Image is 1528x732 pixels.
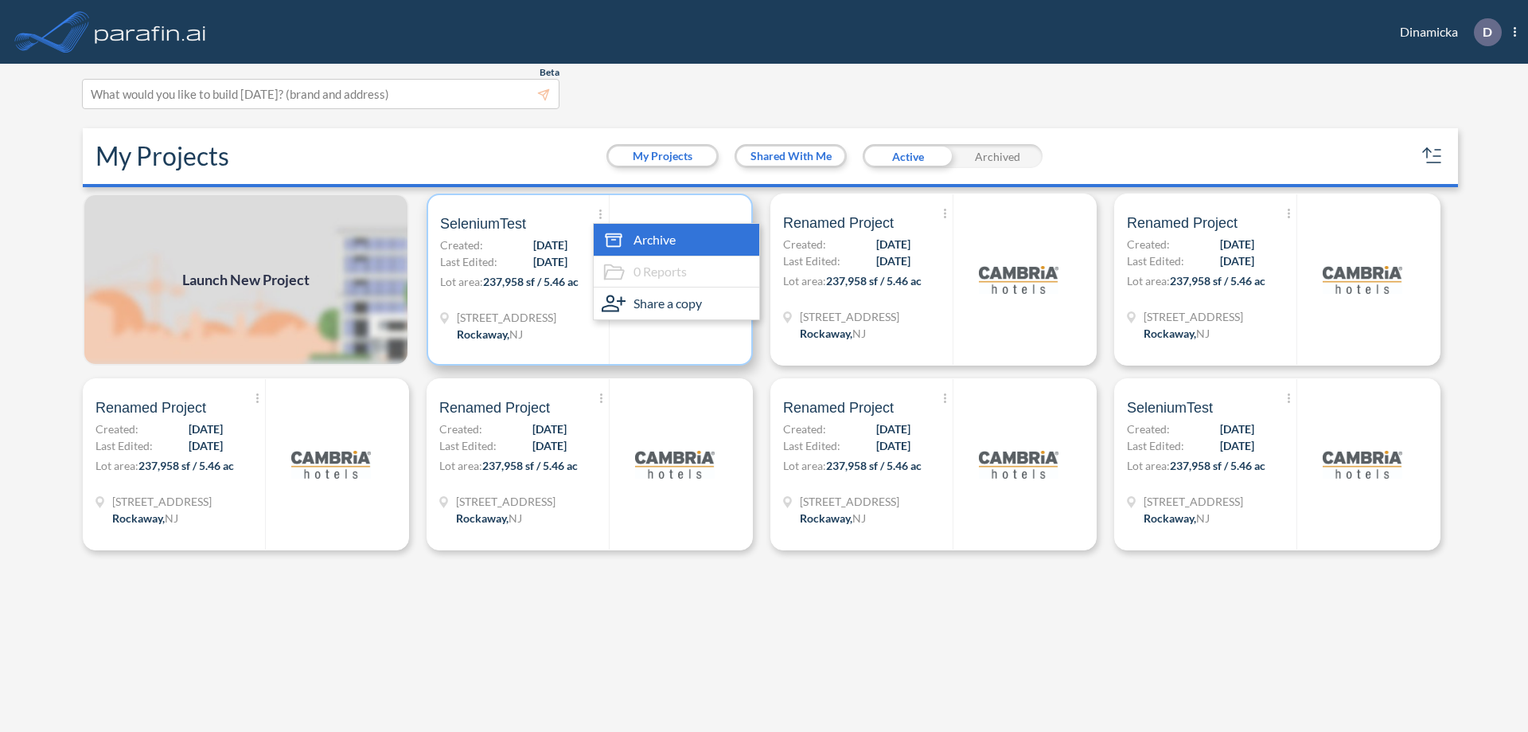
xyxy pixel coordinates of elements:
span: [DATE] [876,236,910,252]
span: Renamed Project [783,213,894,233]
span: Launch New Project [182,269,310,291]
span: Created: [1127,236,1170,252]
span: 237,958 sf / 5.46 ac [826,459,922,472]
span: 237,958 sf / 5.46 ac [482,459,578,472]
span: SeleniumTest [1127,398,1213,417]
span: 237,958 sf / 5.46 ac [1170,459,1265,472]
div: Rockaway, NJ [1144,510,1210,526]
span: [DATE] [1220,421,1254,437]
span: Last Edited: [783,252,840,269]
span: Rockaway , [112,511,165,525]
span: Last Edited: [783,437,840,454]
span: Last Edited: [440,253,497,270]
span: Last Edited: [439,437,497,454]
span: Lot area: [1127,274,1170,288]
span: Renamed Project [95,398,206,417]
span: [DATE] [876,252,910,269]
span: [DATE] [876,437,910,454]
span: 321 Mt Hope Ave [1144,493,1243,510]
span: Rockaway , [800,327,852,340]
span: 237,958 sf / 5.46 ac [138,459,234,472]
span: 321 Mt Hope Ave [456,493,555,510]
span: [DATE] [533,237,567,253]
span: Rockaway , [1144,327,1196,340]
span: Rockaway , [1144,511,1196,525]
div: Rockaway, NJ [456,510,522,526]
span: Lot area: [440,275,483,288]
img: logo [1323,425,1402,504]
span: 237,958 sf / 5.46 ac [1170,274,1265,288]
button: Shared With Me [737,147,844,166]
p: D [1483,25,1492,39]
span: NJ [852,327,866,340]
span: [DATE] [876,421,910,437]
div: Archived [953,144,1043,168]
span: NJ [509,327,523,341]
span: 321 Mt Hope Ave [800,493,899,510]
div: Rockaway, NJ [1144,325,1210,342]
span: Renamed Project [1127,213,1238,233]
span: NJ [1196,511,1210,525]
span: 237,958 sf / 5.46 ac [826,274,922,288]
div: Dinamicka [1376,18,1516,46]
div: Rockaway, NJ [457,326,523,343]
span: Created: [440,237,483,253]
span: Last Edited: [1127,437,1184,454]
span: Rockaway , [456,511,509,525]
span: 321 Mt Hope Ave [800,308,899,325]
span: Lot area: [1127,459,1170,472]
span: [DATE] [1220,437,1254,454]
div: Rockaway, NJ [800,510,866,526]
span: Archive [633,230,676,249]
span: Last Edited: [95,437,153,454]
a: Launch New Project [83,194,409,366]
span: Renamed Project [783,398,894,417]
img: add [83,194,409,366]
div: Active [863,144,953,168]
span: Rockaway , [457,327,509,341]
img: logo [635,425,715,504]
span: Lot area: [783,274,826,288]
span: [DATE] [1220,236,1254,252]
div: Rockaway, NJ [112,510,178,526]
span: Created: [439,421,482,437]
span: Lot area: [783,459,826,472]
span: Beta [540,66,559,79]
span: Renamed Project [439,398,550,417]
span: 321 Mt Hope Ave [1144,308,1243,325]
span: 321 Mt Hope Ave [112,493,212,510]
span: [DATE] [533,253,567,270]
span: [DATE] [189,421,223,437]
span: Created: [1127,421,1170,437]
h2: My Projects [95,141,229,171]
img: logo [979,240,1058,319]
span: [DATE] [1220,252,1254,269]
span: 237,958 sf / 5.46 ac [483,275,579,288]
span: Rockaway , [800,511,852,525]
span: SeleniumTest [440,214,526,233]
img: logo [979,425,1058,504]
img: logo [291,425,371,504]
div: Rockaway, NJ [800,325,866,342]
span: Created: [783,236,826,252]
span: Lot area: [439,459,482,472]
span: NJ [165,511,178,525]
span: NJ [1196,327,1210,340]
span: Created: [95,421,138,437]
span: [DATE] [532,437,567,454]
span: Share a copy [633,294,702,313]
button: sort [1420,143,1445,169]
img: logo [1323,240,1402,319]
span: 321 Mt Hope Ave [457,309,556,326]
span: Created: [783,421,826,437]
span: [DATE] [189,437,223,454]
span: Last Edited: [1127,252,1184,269]
img: logo [92,16,209,48]
button: My Projects [609,147,716,166]
span: NJ [509,511,522,525]
span: [DATE] [532,421,567,437]
span: NJ [852,511,866,525]
span: Lot area: [95,459,138,472]
span: 0 Reports [633,262,687,281]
